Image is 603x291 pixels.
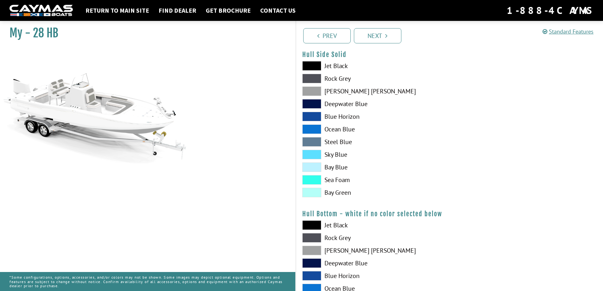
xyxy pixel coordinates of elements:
label: Bay Blue [302,162,443,172]
a: Get Brochure [203,6,254,15]
h4: Hull Bottom - white if no color selected below [302,210,597,218]
h4: Hull Side Solid [302,51,597,59]
img: white-logo-c9c8dbefe5ff5ceceb0f0178aa75bf4bb51f6bca0971e226c86eb53dfe498488.png [9,5,73,16]
label: Rock Grey [302,74,443,83]
p: *Some configurations, options, accessories, and/or colors may not be shown. Some images may depic... [9,272,286,291]
label: Sky Blue [302,150,443,159]
label: Jet Black [302,61,443,71]
div: 1-888-4CAYMAS [507,3,594,17]
label: Sea Foam [302,175,443,185]
label: Blue Horizon [302,271,443,281]
label: Blue Horizon [302,112,443,121]
a: Prev [303,28,351,43]
label: Deepwater Blue [302,99,443,109]
a: Contact Us [257,6,299,15]
a: Return to main site [82,6,152,15]
label: Ocean Blue [302,124,443,134]
label: [PERSON_NAME] [PERSON_NAME] [302,86,443,96]
label: Jet Black [302,220,443,230]
label: Rock Grey [302,233,443,243]
label: Steel Blue [302,137,443,147]
a: Find Dealer [155,6,199,15]
label: [PERSON_NAME] [PERSON_NAME] [302,246,443,255]
h1: My - 28 HB [9,26,280,40]
label: Bay Green [302,188,443,197]
a: Standard Features [543,28,594,35]
label: Deepwater Blue [302,258,443,268]
a: Next [354,28,401,43]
